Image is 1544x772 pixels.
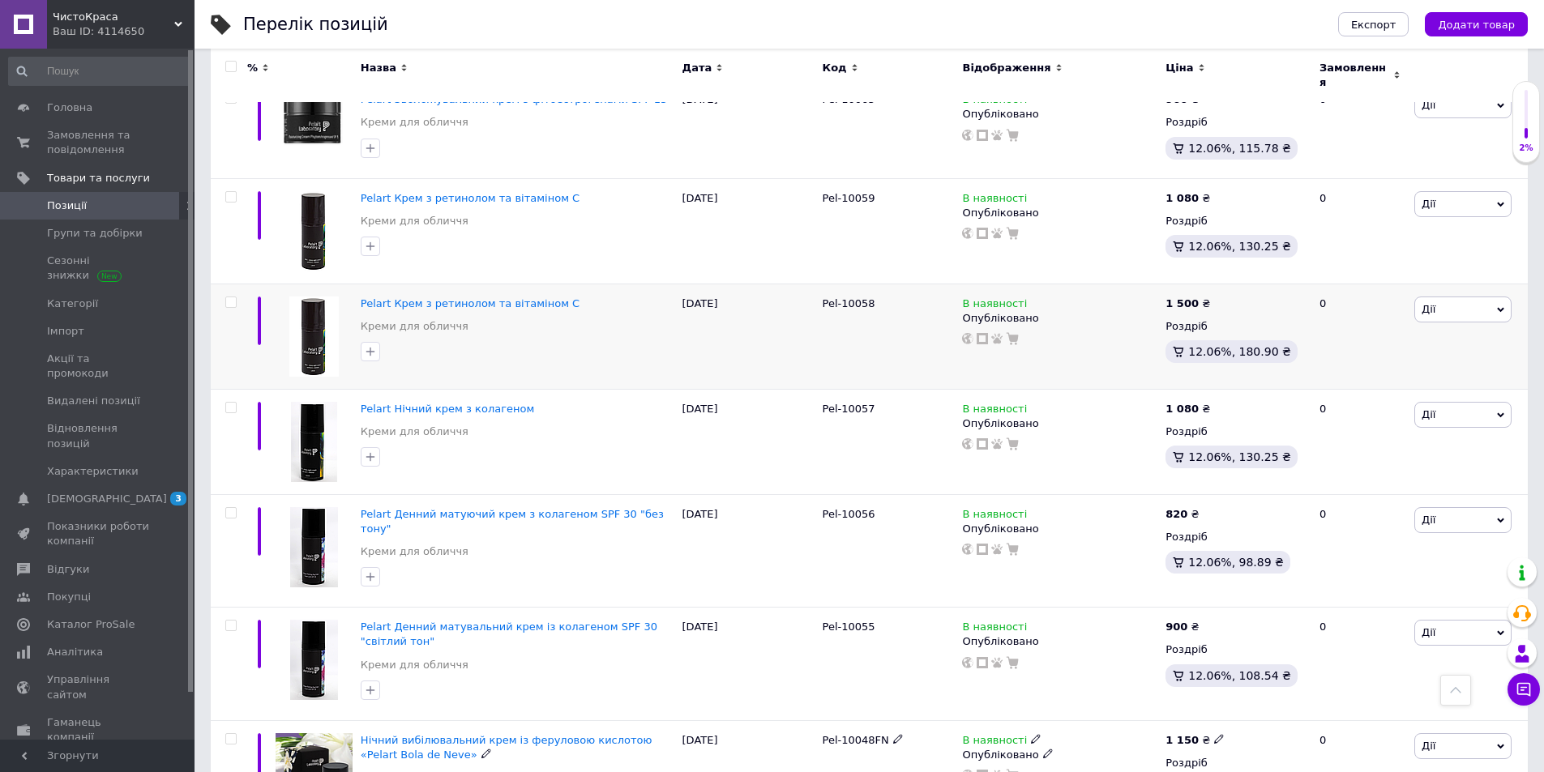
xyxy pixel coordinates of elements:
[1310,608,1410,721] div: 0
[361,544,468,559] a: Креми для обличчя
[276,92,353,146] img: Pelart Увлажняющий крем с фитоэстрогенами SPF 15
[47,171,150,186] span: Товари та послуги
[1310,389,1410,494] div: 0
[361,621,657,647] a: Pelart Денний матувальний крем із колагеном SPF 30 "світлий тон"
[823,192,875,204] span: Pel-10059
[47,464,139,479] span: Характеристики
[1188,450,1291,463] span: 12.06%, 130.25 ₴
[47,492,167,506] span: [DEMOGRAPHIC_DATA]
[823,621,875,633] span: Pel-10055
[1310,80,1410,179] div: 0
[1188,142,1291,155] span: 12.06%, 115.78 ₴
[962,311,1157,326] div: Опубліковано
[47,715,150,744] span: Гаманець компанії
[289,296,339,377] img: Pelart Крем с ретинолом и витамином С
[361,424,468,439] a: Креми для обличчя
[1165,115,1306,130] div: Роздріб
[962,416,1157,431] div: Опубліковано
[289,191,339,271] img: Pelart Крем с ретинолом и витамином С
[47,519,150,548] span: Показники роботи компанії
[361,115,468,130] a: Креми для обличчя
[1188,556,1284,569] span: 12.06%, 98.89 ₴
[47,617,135,632] span: Каталог ProSale
[243,16,388,33] div: Перелік позицій
[1165,214,1306,228] div: Роздріб
[1165,403,1199,415] b: 1 080
[823,508,875,520] span: Pel-10056
[47,672,150,702] span: Управління сайтом
[1310,494,1410,608] div: 0
[1422,740,1435,752] span: Дії
[47,562,89,577] span: Відгуки
[962,192,1027,209] span: В наявності
[823,403,875,415] span: Pel-10057
[1165,734,1199,746] b: 1 150
[47,100,92,115] span: Головна
[170,492,186,505] span: 3
[1165,507,1199,522] div: ₴
[823,61,847,75] span: Код
[1165,642,1306,657] div: Роздріб
[47,394,140,408] span: Видалені позиції
[1422,408,1435,420] span: Дії
[962,522,1157,536] div: Опубліковано
[1165,733,1225,748] div: ₴
[1422,99,1435,111] span: Дії
[1188,345,1291,358] span: 12.06%, 180.90 ₴
[47,296,98,311] span: Категорії
[1165,191,1210,206] div: ₴
[1319,61,1389,90] span: Замовлення
[1422,514,1435,526] span: Дії
[962,621,1027,638] span: В наявності
[1165,530,1306,544] div: Роздріб
[290,620,338,700] img: Pelart Дневной матирующий крем с коллагеном SPF 30 "светлый тон"
[361,508,664,535] a: Pelart Денний матуючий крем з колагеном SPF 30 "без тону"
[361,297,580,309] a: Pelart Крем з ретинолом та вітаміном C
[47,352,150,381] span: Акції та промокоди
[1310,284,1410,389] div: 0
[1310,178,1410,284] div: 0
[823,297,875,309] span: Pel-10058
[361,214,468,228] a: Креми для обличчя
[1165,296,1210,311] div: ₴
[47,421,150,450] span: Відновлення позицій
[47,590,91,604] span: Покупці
[678,80,819,179] div: [DATE]
[962,748,1157,762] div: Опубліковано
[1165,621,1187,633] b: 900
[1188,240,1291,253] span: 12.06%, 130.25 ₴
[1422,198,1435,210] span: Дії
[962,61,1050,75] span: Відображення
[678,389,819,494] div: [DATE]
[962,508,1027,525] span: В наявності
[53,24,195,39] div: Ваш ID: 4114650
[823,734,889,746] span: Pel-10048FN
[1438,19,1515,31] span: Додати товар
[47,254,150,283] span: Сезонні знижки
[47,645,103,659] span: Аналітика
[1508,673,1540,706] button: Чат з покупцем
[361,734,652,761] a: Нічний вибілювальний крем із феруловою кислотою «Pelart Bola de Neve»
[1165,424,1306,439] div: Роздріб
[1165,319,1306,334] div: Роздріб
[47,198,87,213] span: Позиції
[1165,402,1210,416] div: ₴
[1513,143,1539,154] div: 2%
[361,658,468,672] a: Креми для обличчя
[678,608,819,721] div: [DATE]
[361,61,396,75] span: Назва
[53,10,174,24] span: ЧистоКраса
[1165,620,1199,634] div: ₴
[678,494,819,608] div: [DATE]
[361,403,534,415] a: Pelart Нічний крем з колагеном
[1351,19,1396,31] span: Експорт
[1338,12,1409,36] button: Експорт
[1422,626,1435,638] span: Дії
[678,178,819,284] div: [DATE]
[1422,303,1435,315] span: Дії
[678,284,819,389] div: [DATE]
[962,634,1157,649] div: Опубліковано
